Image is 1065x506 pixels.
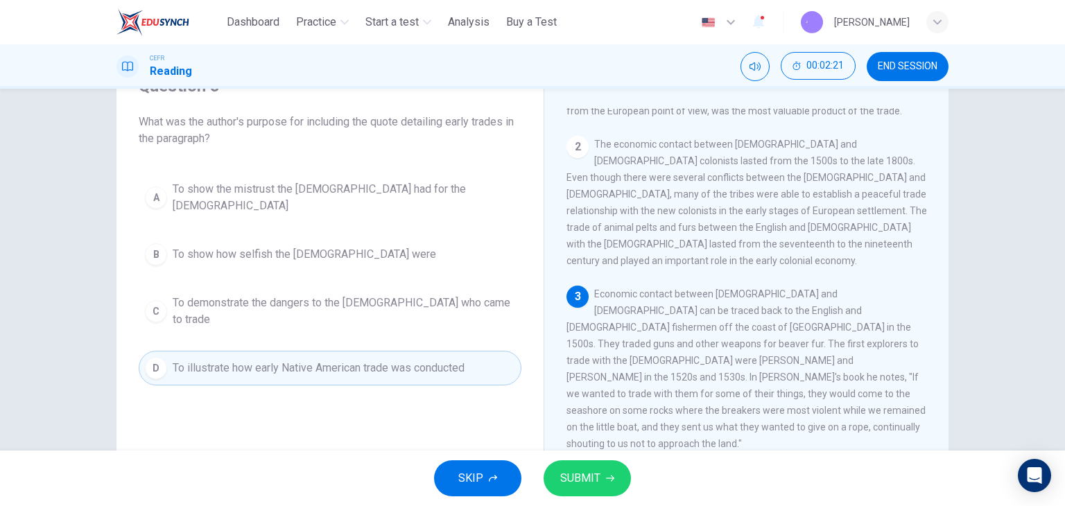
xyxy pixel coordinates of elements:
span: To show how selfish the [DEMOGRAPHIC_DATA] were [173,246,436,263]
img: ELTC logo [116,8,189,36]
button: BTo show how selfish the [DEMOGRAPHIC_DATA] were [139,237,521,272]
span: SUBMIT [560,469,600,488]
span: 00:02:21 [806,60,844,71]
div: Open Intercom Messenger [1018,459,1051,492]
button: Start a test [360,10,437,35]
span: CEFR [150,53,164,63]
div: B [145,243,167,265]
span: SKIP [458,469,483,488]
button: Analysis [442,10,495,35]
div: [PERSON_NAME] [834,14,910,30]
img: en [700,17,717,28]
span: What was the author's purpose for including the quote detailing early trades in the paragraph? [139,114,521,147]
span: To demonstrate the dangers to the [DEMOGRAPHIC_DATA] who came to trade [173,295,515,328]
span: Practice [296,14,336,30]
span: Start a test [365,14,419,30]
span: The economic contact between [DEMOGRAPHIC_DATA] and [DEMOGRAPHIC_DATA] colonists lasted from the ... [566,139,927,266]
button: CTo demonstrate the dangers to the [DEMOGRAPHIC_DATA] who came to trade [139,288,521,334]
button: Practice [291,10,354,35]
div: Mute [741,52,770,81]
button: SUBMIT [544,460,631,496]
span: Buy a Test [506,14,557,30]
div: 3 [566,286,589,308]
div: Hide [781,52,856,81]
a: ELTC logo [116,8,221,36]
div: A [145,186,167,209]
button: SKIP [434,460,521,496]
img: Profile picture [801,11,823,33]
button: DTo illustrate how early Native American trade was conducted [139,351,521,385]
button: ATo show the mistrust the [DEMOGRAPHIC_DATA] had for the [DEMOGRAPHIC_DATA] [139,175,521,220]
h1: Reading [150,63,192,80]
span: Dashboard [227,14,279,30]
button: END SESSION [867,52,949,81]
div: 2 [566,136,589,158]
div: C [145,300,167,322]
button: Dashboard [221,10,285,35]
div: D [145,357,167,379]
button: 00:02:21 [781,52,856,80]
span: To illustrate how early Native American trade was conducted [173,360,465,376]
span: Analysis [448,14,490,30]
span: To show the mistrust the [DEMOGRAPHIC_DATA] had for the [DEMOGRAPHIC_DATA] [173,181,515,214]
span: END SESSION [878,61,937,72]
button: Buy a Test [501,10,562,35]
span: Economic contact between [DEMOGRAPHIC_DATA] and [DEMOGRAPHIC_DATA] can be traced back to the Engl... [566,288,926,449]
